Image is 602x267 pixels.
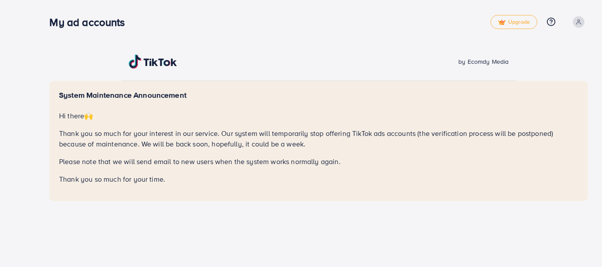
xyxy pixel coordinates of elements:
p: Thank you so much for your time. [59,174,578,184]
span: by Ecomdy Media [458,57,509,66]
p: Thank you so much for your interest in our service. Our system will temporarily stop offering Tik... [59,128,578,149]
h5: System Maintenance Announcement [59,91,578,100]
p: Please note that we will send email to new users when the system works normally again. [59,156,578,167]
h3: My ad accounts [49,16,132,29]
span: Upgrade [498,19,530,26]
p: Hi there [59,110,578,121]
img: tick [498,19,505,26]
a: tickUpgrade [491,15,537,29]
span: 🙌 [84,111,93,121]
img: TikTok [129,55,177,69]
